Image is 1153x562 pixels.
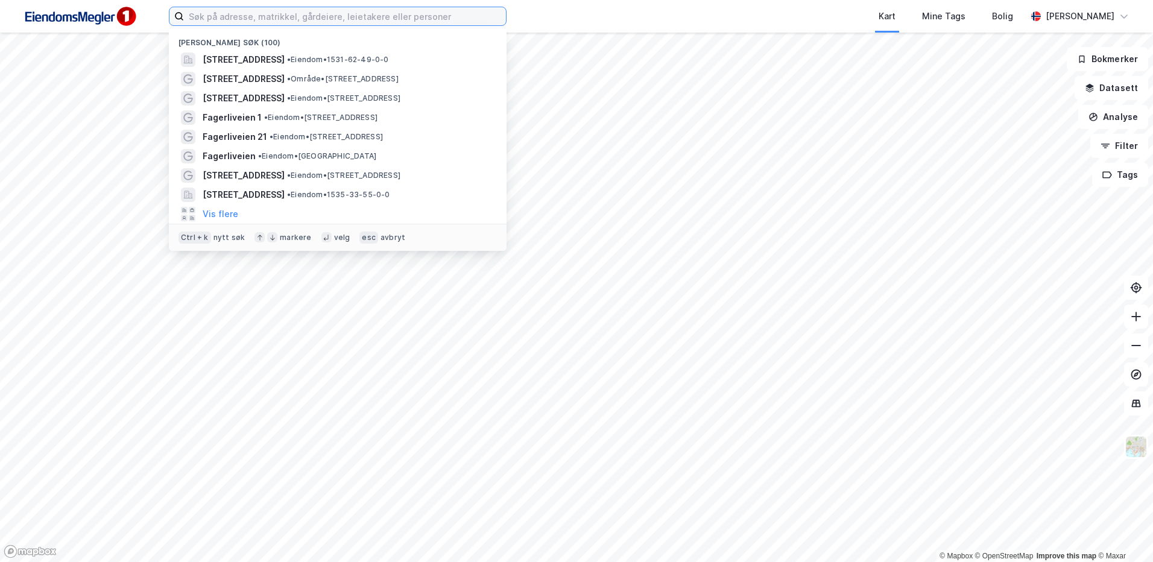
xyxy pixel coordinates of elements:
span: Eiendom • 1535-33-55-0-0 [287,190,390,200]
span: [STREET_ADDRESS] [203,168,285,183]
iframe: Chat Widget [1093,504,1153,562]
div: velg [334,233,350,242]
span: Eiendom • [GEOGRAPHIC_DATA] [258,151,376,161]
span: • [287,171,291,180]
div: markere [280,233,311,242]
div: esc [359,232,378,244]
span: [STREET_ADDRESS] [203,52,285,67]
img: Z [1125,435,1148,458]
a: Mapbox homepage [4,545,57,558]
span: [STREET_ADDRESS] [203,72,285,86]
span: • [287,190,291,199]
a: Improve this map [1037,552,1096,560]
button: Tags [1092,163,1148,187]
div: nytt søk [213,233,245,242]
span: • [287,74,291,83]
span: Eiendom • [STREET_ADDRESS] [287,93,400,103]
span: Fagerliveien 21 [203,130,267,144]
div: Kontrollprogram for chat [1093,504,1153,562]
span: • [270,132,273,141]
input: Søk på adresse, matrikkel, gårdeiere, leietakere eller personer [184,7,506,25]
span: Eiendom • [STREET_ADDRESS] [287,171,400,180]
div: Mine Tags [922,9,965,24]
a: Mapbox [940,552,973,560]
div: [PERSON_NAME] [1046,9,1114,24]
button: Vis flere [203,207,238,221]
span: Område • [STREET_ADDRESS] [287,74,399,84]
button: Analyse [1078,105,1148,129]
div: [PERSON_NAME] søk (100) [169,28,507,50]
span: • [258,151,262,160]
span: [STREET_ADDRESS] [203,188,285,202]
div: avbryt [381,233,405,242]
div: Bolig [992,9,1013,24]
span: Eiendom • [STREET_ADDRESS] [270,132,383,142]
span: Fagerliveien 1 [203,110,262,125]
span: • [287,55,291,64]
button: Filter [1090,134,1148,158]
span: • [287,93,291,103]
a: OpenStreetMap [975,552,1034,560]
div: Ctrl + k [178,232,211,244]
button: Datasett [1075,76,1148,100]
img: F4PB6Px+NJ5v8B7XTbfpPpyloAAAAASUVORK5CYII= [19,3,140,30]
button: Bokmerker [1067,47,1148,71]
span: [STREET_ADDRESS] [203,91,285,106]
span: • [264,113,268,122]
span: Eiendom • [STREET_ADDRESS] [264,113,377,122]
span: Fagerliveien [203,149,256,163]
span: Eiendom • 1531-62-49-0-0 [287,55,389,65]
div: Kart [879,9,896,24]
